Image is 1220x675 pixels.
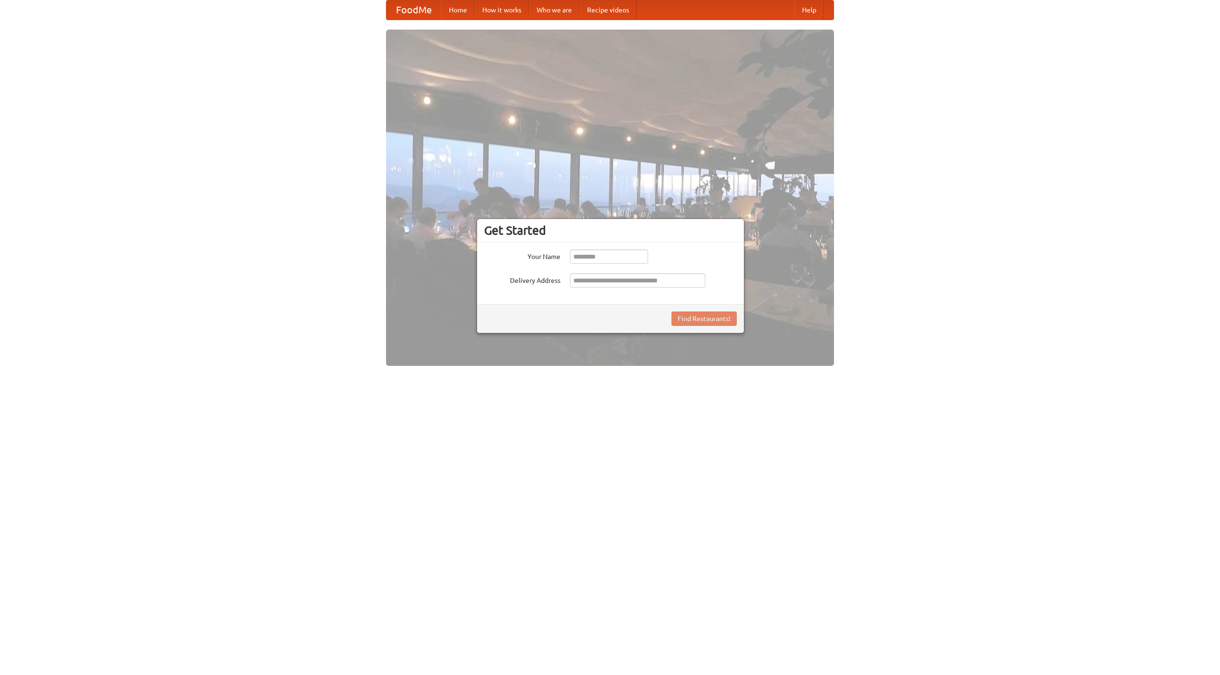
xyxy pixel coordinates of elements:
button: Find Restaurants! [671,312,737,326]
a: Help [794,0,824,20]
a: Recipe videos [579,0,637,20]
h3: Get Started [484,223,737,238]
label: Your Name [484,249,560,261]
a: FoodMe [386,0,441,20]
a: Who we are [529,0,579,20]
a: Home [441,0,475,20]
a: How it works [475,0,529,20]
label: Delivery Address [484,273,560,285]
